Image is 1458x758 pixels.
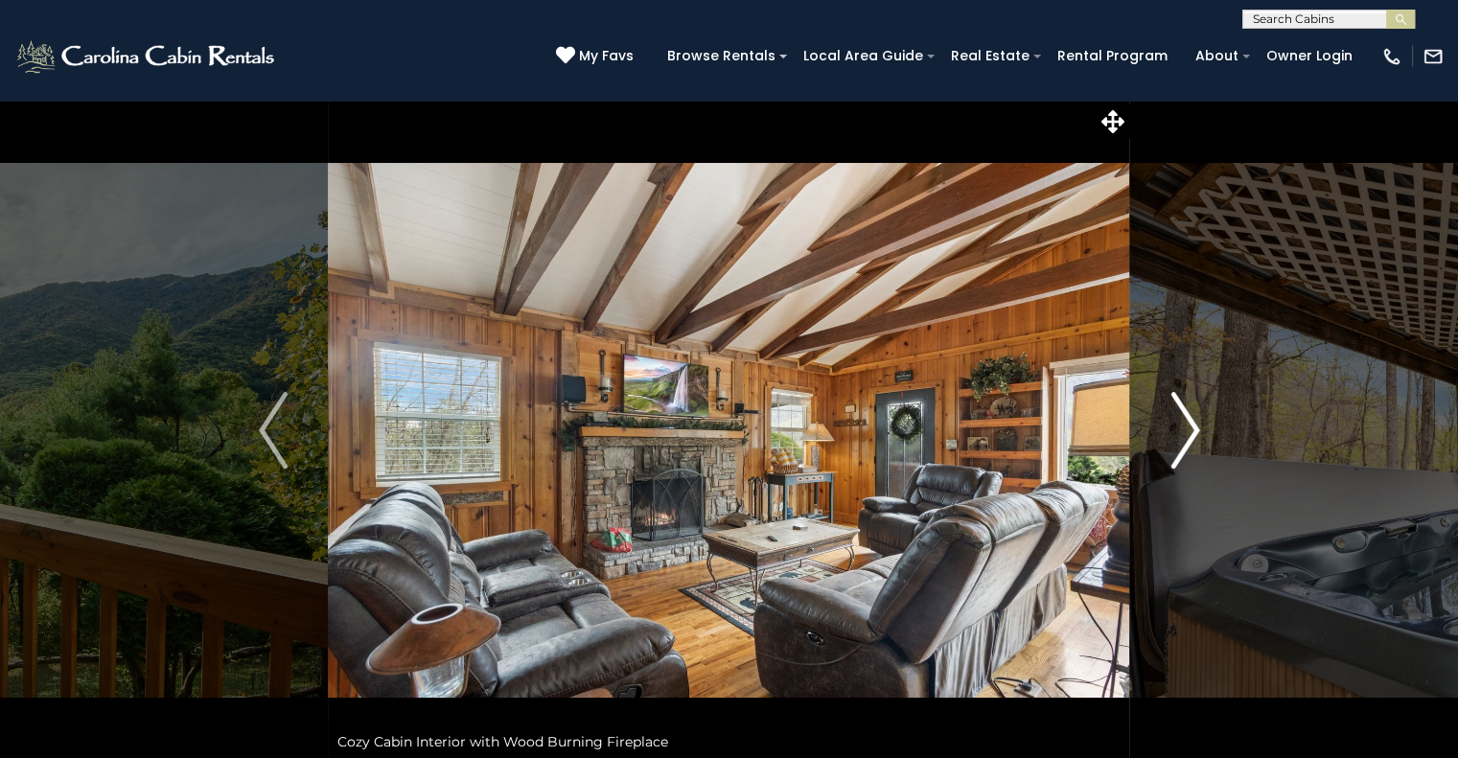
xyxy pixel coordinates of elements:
a: Real Estate [941,41,1039,71]
img: phone-regular-white.png [1381,46,1402,67]
img: White-1-2.png [14,37,280,76]
span: My Favs [579,46,634,66]
a: Rental Program [1048,41,1177,71]
a: About [1186,41,1248,71]
img: arrow [1170,392,1199,469]
a: Browse Rentals [658,41,785,71]
a: Owner Login [1257,41,1362,71]
a: Local Area Guide [794,41,933,71]
img: arrow [259,392,288,469]
a: My Favs [556,46,638,67]
img: mail-regular-white.png [1423,46,1444,67]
